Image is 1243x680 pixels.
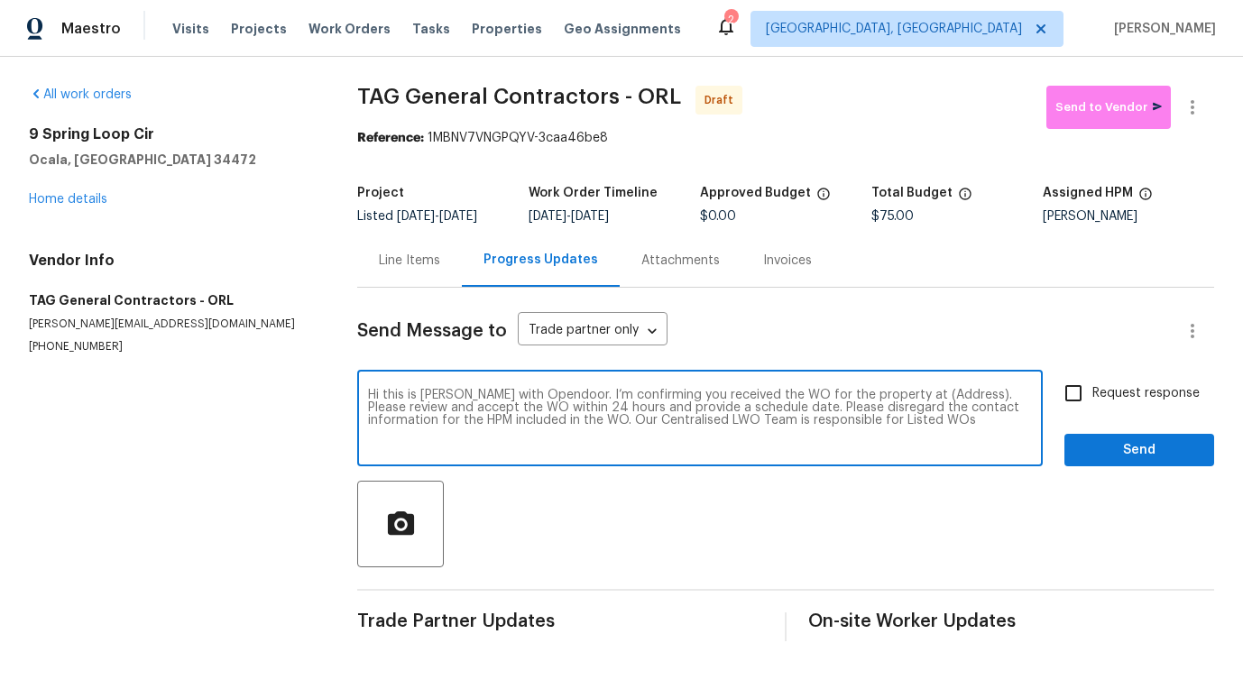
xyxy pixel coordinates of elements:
span: Tasks [412,23,450,35]
span: [PERSON_NAME] [1107,20,1216,38]
span: Request response [1092,384,1200,403]
span: Send to Vendor [1055,97,1162,118]
span: Send [1079,439,1200,462]
span: On-site Worker Updates [808,612,1214,630]
button: Send to Vendor [1046,86,1171,129]
span: $75.00 [871,210,914,223]
textarea: Hi this is [PERSON_NAME] with Opendoor. I’m confirming you received the WO for the property at (A... [368,389,1032,452]
p: [PHONE_NUMBER] [29,339,314,354]
div: Progress Updates [483,251,598,269]
span: [DATE] [571,210,609,223]
span: The hpm assigned to this work order. [1138,187,1153,210]
h4: Vendor Info [29,252,314,270]
span: Draft [704,91,741,109]
span: Visits [172,20,209,38]
div: Line Items [379,252,440,270]
a: Home details [29,193,107,206]
h5: Ocala, [GEOGRAPHIC_DATA] 34472 [29,151,314,169]
h5: Work Order Timeline [529,187,658,199]
b: Reference: [357,132,424,144]
h2: 9 Spring Loop Cir [29,125,314,143]
div: Attachments [641,252,720,270]
span: - [529,210,609,223]
span: Maestro [61,20,121,38]
span: TAG General Contractors - ORL [357,86,681,107]
span: $0.00 [700,210,736,223]
a: All work orders [29,88,132,101]
div: 2 [724,11,737,29]
span: Listed [357,210,477,223]
span: The total cost of line items that have been approved by both Opendoor and the Trade Partner. This... [816,187,831,210]
button: Send [1064,434,1214,467]
span: Work Orders [308,20,391,38]
div: Trade partner only [518,317,668,346]
p: [PERSON_NAME][EMAIL_ADDRESS][DOMAIN_NAME] [29,317,314,332]
span: [DATE] [529,210,566,223]
div: 1MBNV7VNGPQYV-3caa46be8 [357,129,1214,147]
span: Send Message to [357,322,507,340]
h5: Project [357,187,404,199]
h5: Approved Budget [700,187,811,199]
h5: Assigned HPM [1043,187,1133,199]
h5: TAG General Contractors - ORL [29,291,314,309]
span: Projects [231,20,287,38]
span: [DATE] [397,210,435,223]
span: Trade Partner Updates [357,612,763,630]
span: Properties [472,20,542,38]
h5: Total Budget [871,187,953,199]
div: [PERSON_NAME] [1043,210,1214,223]
span: [GEOGRAPHIC_DATA], [GEOGRAPHIC_DATA] [766,20,1022,38]
div: Invoices [763,252,812,270]
span: The total cost of line items that have been proposed by Opendoor. This sum includes line items th... [958,187,972,210]
span: - [397,210,477,223]
span: [DATE] [439,210,477,223]
span: Geo Assignments [564,20,681,38]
